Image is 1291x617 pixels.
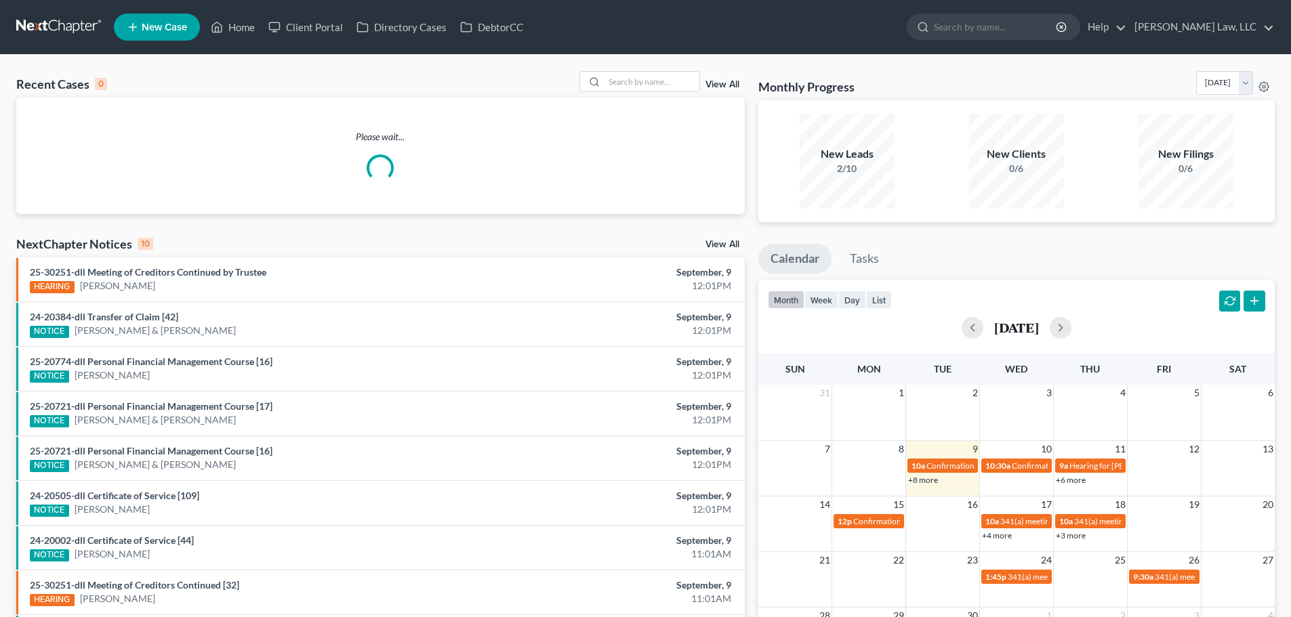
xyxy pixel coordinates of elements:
a: 25-30251-dll Meeting of Creditors Continued [32] [30,579,239,591]
span: 2 [971,385,979,401]
span: 341(a) meeting for [PERSON_NAME] [1074,516,1205,526]
span: 22 [892,552,905,568]
span: 341(a) meeting for [PERSON_NAME] & [PERSON_NAME] [1000,516,1203,526]
span: Wed [1005,363,1027,375]
a: +8 more [908,475,938,485]
div: 0/6 [969,162,1064,175]
button: day [838,291,866,309]
span: 11 [1113,441,1127,457]
div: 12:01PM [506,324,731,337]
div: 12:01PM [506,413,731,427]
span: 7 [823,441,832,457]
div: HEARING [30,281,75,293]
span: 27 [1261,552,1275,568]
div: New Filings [1139,146,1233,162]
span: 6 [1267,385,1275,401]
a: Calendar [758,244,832,274]
div: 2/10 [800,162,895,175]
div: New Clients [969,146,1064,162]
span: Mon [857,363,881,375]
a: [PERSON_NAME] [75,547,150,561]
a: [PERSON_NAME] [80,592,155,605]
a: +4 more [982,530,1012,540]
span: 3 [1045,385,1053,401]
span: Confirmation hearing for [PERSON_NAME] [853,516,1007,526]
a: Help [1081,15,1126,39]
button: week [804,291,838,309]
div: 10 [138,238,153,250]
div: September, 9 [506,444,731,458]
div: September, 9 [506,265,731,279]
span: 10a [1059,516,1073,526]
div: September, 9 [506,310,731,324]
div: September, 9 [506,489,731,503]
div: NOTICE [30,460,69,472]
span: 10 [1040,441,1053,457]
input: Search by name... [934,14,1058,39]
a: DebtorCC [453,15,530,39]
a: Home [204,15,262,39]
span: 21 [818,552,832,568]
a: +3 more [1056,530,1086,540]
a: [PERSON_NAME] & [PERSON_NAME] [75,324,236,337]
span: 15 [892,496,905,513]
span: 8 [897,441,905,457]
a: 25-30251-dll Meeting of Creditors Continued by Trustee [30,266,266,278]
span: Sat [1229,363,1246,375]
div: 0/6 [1139,162,1233,175]
a: 24-20384-dll Transfer of Claim [42] [30,311,178,322]
span: 10a [985,516,999,526]
span: 9:30a [1133,572,1153,582]
div: NOTICE [30,326,69,338]
span: 16 [966,496,979,513]
span: Hearing for [PERSON_NAME] [1069,461,1175,471]
div: September, 9 [506,355,731,368]
div: 12:01PM [506,368,731,382]
a: 24-20505-dll Certificate of Service [109] [30,490,199,501]
span: 1:45p [985,572,1006,582]
span: 31 [818,385,832,401]
a: 25-20774-dll Personal Financial Management Course [16] [30,356,272,367]
a: Directory Cases [350,15,453,39]
span: 20 [1261,496,1275,513]
a: +6 more [1056,475,1086,485]
span: Sun [785,363,805,375]
a: Client Portal [262,15,350,39]
span: 13 [1261,441,1275,457]
span: 23 [966,552,979,568]
a: Tasks [838,244,891,274]
div: New Leads [800,146,895,162]
span: 18 [1113,496,1127,513]
button: month [768,291,804,309]
span: Fri [1157,363,1171,375]
span: 12 [1187,441,1201,457]
div: NextChapter Notices [16,236,153,252]
p: Please wait... [16,130,745,144]
a: View All [705,80,739,89]
div: 11:01AM [506,547,731,561]
a: [PERSON_NAME] [80,279,155,293]
div: 12:01PM [506,279,731,293]
a: [PERSON_NAME] Law, LLC [1128,15,1274,39]
div: NOTICE [30,415,69,427]
a: [PERSON_NAME] [75,368,150,382]
div: September, 9 [506,534,731,547]
h3: Monthly Progress [758,79,855,95]
div: Recent Cases [16,76,107,92]
div: 11:01AM [506,592,731,605]
span: 9 [971,441,979,457]
a: 24-20002-dll Certificate of Service [44] [30,534,194,546]
span: 12p [838,516,852,526]
div: September, 9 [506,400,731,413]
span: 341(a) meeting for [PERSON_NAME] [1008,572,1139,582]
div: 0 [95,78,107,90]
button: list [866,291,892,309]
span: Thu [1080,363,1100,375]
span: 9a [1059,461,1068,471]
span: 10:30a [985,461,1010,471]
span: Confirmation hearing for [PERSON_NAME] [926,461,1080,471]
span: 4 [1119,385,1127,401]
span: 26 [1187,552,1201,568]
span: New Case [142,22,187,33]
input: Search by name... [604,72,699,91]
